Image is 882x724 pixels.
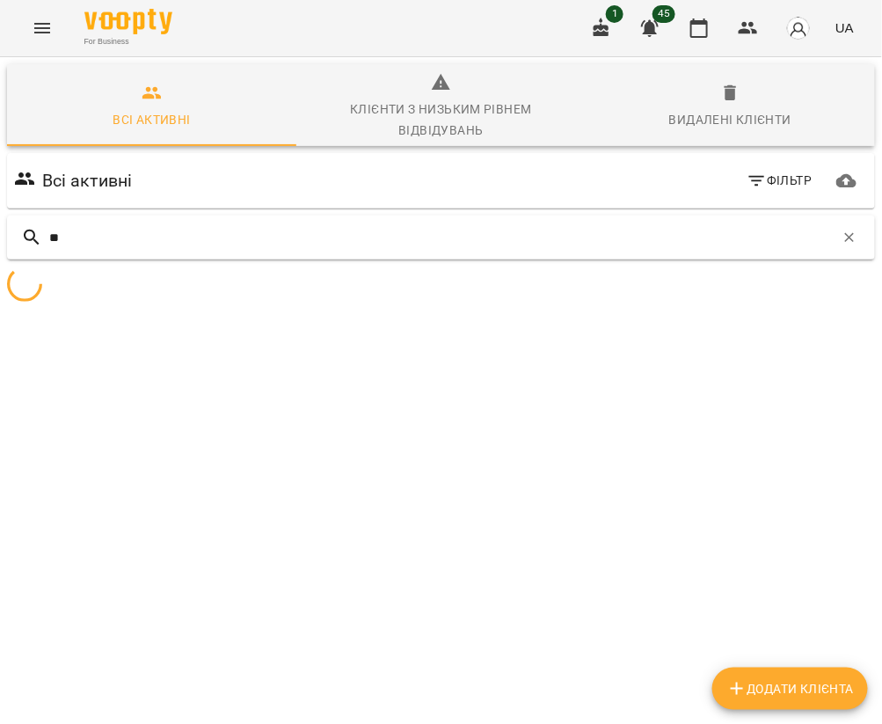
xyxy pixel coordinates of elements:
[669,109,791,130] div: Видалені клієнти
[652,5,675,23] span: 45
[84,36,172,48] span: For Business
[835,18,854,37] span: UA
[786,16,811,40] img: avatar_s.png
[606,5,623,23] span: 1
[828,11,861,44] button: UA
[307,99,575,141] div: Клієнти з низьким рівнем відвідувань
[84,9,172,34] img: Voopty Logo
[21,7,63,49] button: Menu
[740,165,820,196] button: Фільтр
[113,109,190,130] div: Всі активні
[42,167,133,194] h6: Всі активні
[747,170,813,191] span: Фільтр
